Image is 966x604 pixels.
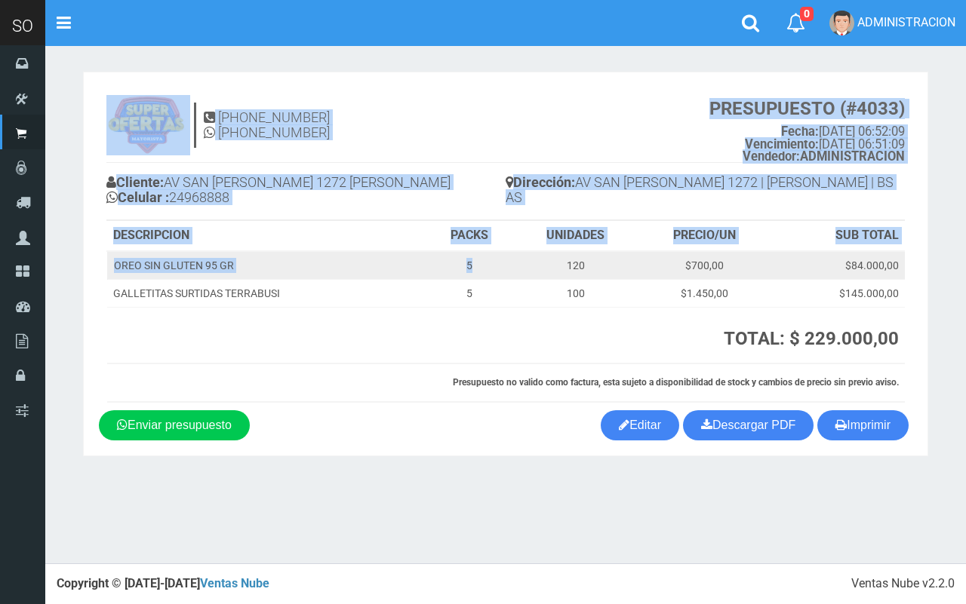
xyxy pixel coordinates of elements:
td: 5 [425,251,513,280]
b: Dirección: [506,174,575,190]
td: $145.000,00 [771,280,905,308]
b: Cliente: [106,174,164,190]
td: $1.450,00 [638,280,771,308]
td: 100 [513,280,638,308]
strong: Vendedor: [743,149,800,164]
h4: AV SAN [PERSON_NAME] 1272 [PERSON_NAME] 24968888 [106,171,506,213]
div: Ventas Nube v2.2.0 [851,575,955,593]
td: GALLETITAS SURTIDAS TERRABUSI [107,280,425,308]
a: Ventas Nube [200,576,269,590]
span: 0 [800,7,814,21]
b: ADMINISTRACION [743,149,905,164]
td: 5 [425,280,513,308]
th: SUB TOTAL [771,221,905,251]
h4: [PHONE_NUMBER] [PHONE_NUMBER] [204,110,330,140]
a: Enviar presupuesto [99,410,250,440]
h4: AV SAN [PERSON_NAME] 1272 | [PERSON_NAME] | BS AS [506,171,905,213]
a: Editar [601,410,679,440]
strong: TOTAL: $ 229.000,00 [724,328,899,349]
th: UNIDADES [513,221,638,251]
button: Imprimir [817,410,909,440]
th: PRECIO/UN [638,221,771,251]
a: Descargar PDF [683,410,814,440]
td: 120 [513,251,638,280]
b: Celular : [106,189,169,205]
img: User Image [829,11,854,35]
span: ADMINISTRACION [857,15,955,29]
strong: Fecha: [781,124,819,139]
td: $700,00 [638,251,771,280]
strong: PRESUPUESTO (#4033) [709,98,905,119]
img: 9k= [106,95,186,155]
strong: Copyright © [DATE]-[DATE] [57,576,269,590]
strong: Presupuesto no valido como factura, esta sujeto a disponibilidad de stock y cambios de precio sin... [453,377,899,388]
small: [DATE] 06:52:09 [DATE] 06:51:09 [709,99,905,164]
strong: Vencimiento: [745,137,819,152]
td: OREO SIN GLUTEN 95 GR [107,251,425,280]
th: PACKS [425,221,513,251]
th: DESCRIPCION [107,221,425,251]
span: Enviar presupuesto [128,419,232,431]
td: $84.000,00 [771,251,905,280]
